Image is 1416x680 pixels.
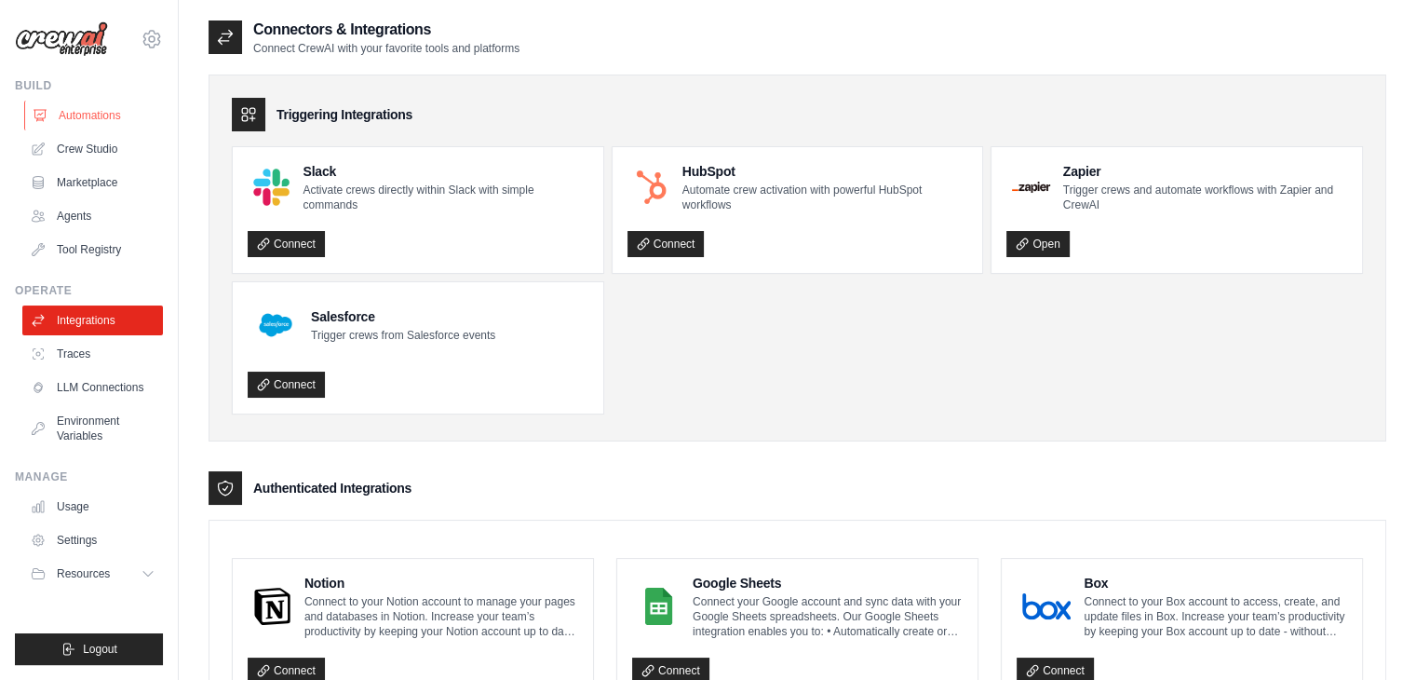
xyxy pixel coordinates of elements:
[22,235,163,265] a: Tool Registry
[1084,574,1347,592] h4: Box
[15,21,108,57] img: Logo
[22,134,163,164] a: Crew Studio
[22,373,163,402] a: LLM Connections
[638,588,680,625] img: Google Sheets Logo
[303,183,587,212] p: Activate crews directly within Slack with simple commands
[253,588,291,625] img: Notion Logo
[253,19,519,41] h2: Connectors & Integrations
[304,594,578,639] p: Connect to your Notion account to manage your pages and databases in Notion. Increase your team’s...
[1022,588,1071,625] img: Box Logo
[311,307,495,326] h4: Salesforce
[253,303,298,347] img: Salesforce Logo
[1084,594,1347,639] p: Connect to your Box account to access, create, and update files in Box. Increase your team’s prod...
[1063,162,1347,181] h4: Zapier
[22,492,163,522] a: Usage
[15,633,163,665] button: Logout
[24,101,165,130] a: Automations
[693,594,963,639] p: Connect your Google account and sync data with your Google Sheets spreadsheets. Our Google Sheets...
[57,566,110,581] span: Resources
[83,642,117,657] span: Logout
[15,78,163,93] div: Build
[253,479,411,497] h3: Authenticated Integrations
[311,328,495,343] p: Trigger crews from Salesforce events
[253,169,290,205] img: Slack Logo
[682,183,968,212] p: Automate crew activation with powerful HubSpot workflows
[627,231,705,257] a: Connect
[248,372,325,398] a: Connect
[693,574,963,592] h4: Google Sheets
[22,201,163,231] a: Agents
[633,169,669,205] img: HubSpot Logo
[15,469,163,484] div: Manage
[304,574,578,592] h4: Notion
[276,105,412,124] h3: Triggering Integrations
[22,339,163,369] a: Traces
[1012,182,1049,193] img: Zapier Logo
[22,306,163,335] a: Integrations
[22,168,163,197] a: Marketplace
[682,162,968,181] h4: HubSpot
[22,559,163,589] button: Resources
[22,525,163,555] a: Settings
[303,162,587,181] h4: Slack
[22,406,163,451] a: Environment Variables
[1063,183,1347,212] p: Trigger crews and automate workflows with Zapier and CrewAI
[1006,231,1069,257] a: Open
[253,41,519,56] p: Connect CrewAI with your favorite tools and platforms
[248,231,325,257] a: Connect
[15,283,163,298] div: Operate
